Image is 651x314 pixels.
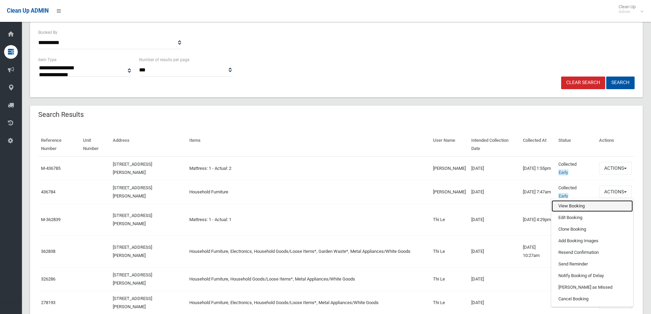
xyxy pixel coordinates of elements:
[558,169,568,175] span: Early
[552,293,633,305] a: Cancel Booking
[552,200,633,212] a: View Booking
[615,4,642,14] span: Clean Up
[430,267,469,291] td: Thi Le
[561,77,605,89] a: Clear Search
[41,249,55,254] a: 362838
[113,162,152,175] a: [STREET_ADDRESS][PERSON_NAME]
[41,300,55,305] a: 278193
[113,245,152,258] a: [STREET_ADDRESS][PERSON_NAME]
[187,156,430,180] td: Mattress: 1 - Actual: 2
[520,156,556,180] td: [DATE] 1:55pm
[599,162,632,175] button: Actions
[113,272,152,286] a: [STREET_ADDRESS][PERSON_NAME]
[606,77,635,89] button: Search
[430,180,469,204] td: [PERSON_NAME]
[139,56,189,64] label: Number of results per page
[599,186,632,198] button: Actions
[30,108,92,121] header: Search Results
[469,156,520,180] td: [DATE]
[556,180,596,204] td: Collected
[469,180,520,204] td: [DATE]
[187,204,430,235] td: Mattress: 1 - Actual: 1
[552,282,633,293] a: [PERSON_NAME] as Missed
[520,180,556,204] td: [DATE] 7:47am
[187,133,430,156] th: Items
[556,156,596,180] td: Collected
[520,235,556,267] td: [DATE] 10:27am
[187,267,430,291] td: Household Furniture, Household Goods/Loose Items*, Metal Appliances/White Goods
[430,133,469,156] th: User Name
[469,133,520,156] th: Intended Collection Date
[430,156,469,180] td: [PERSON_NAME]
[110,133,187,156] th: Address
[469,267,520,291] td: [DATE]
[113,185,152,199] a: [STREET_ADDRESS][PERSON_NAME]
[520,204,556,235] td: [DATE] 4:29pm
[552,270,633,282] a: Notify Booking of Delay
[38,29,57,36] label: Booked By
[558,193,568,199] span: Early
[619,9,636,14] small: Admin
[187,180,430,204] td: Household Furniture
[430,204,469,235] td: Thi Le
[552,258,633,270] a: Send Reminder
[41,189,55,194] a: 436784
[41,217,60,222] a: M-362839
[41,166,60,171] a: M-436785
[552,247,633,258] a: Resend Confirmation
[187,235,430,267] td: Household Furniture, Electronics, Household Goods/Loose Items*, Garden Waste*, Metal Appliances/W...
[552,235,633,247] a: Add Booking Images
[430,235,469,267] td: Thi Le
[596,133,635,156] th: Actions
[552,212,633,223] a: Edit Booking
[41,276,55,282] a: 326286
[520,133,556,156] th: Collected At
[113,296,152,309] a: [STREET_ADDRESS][PERSON_NAME]
[7,8,49,14] span: Clean Up ADMIN
[469,235,520,267] td: [DATE]
[469,204,520,235] td: [DATE]
[556,133,596,156] th: Status
[38,56,56,64] label: Item Type
[113,213,152,226] a: [STREET_ADDRESS][PERSON_NAME]
[38,133,80,156] th: Reference Number
[552,223,633,235] a: Clone Booking
[80,133,110,156] th: Unit Number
